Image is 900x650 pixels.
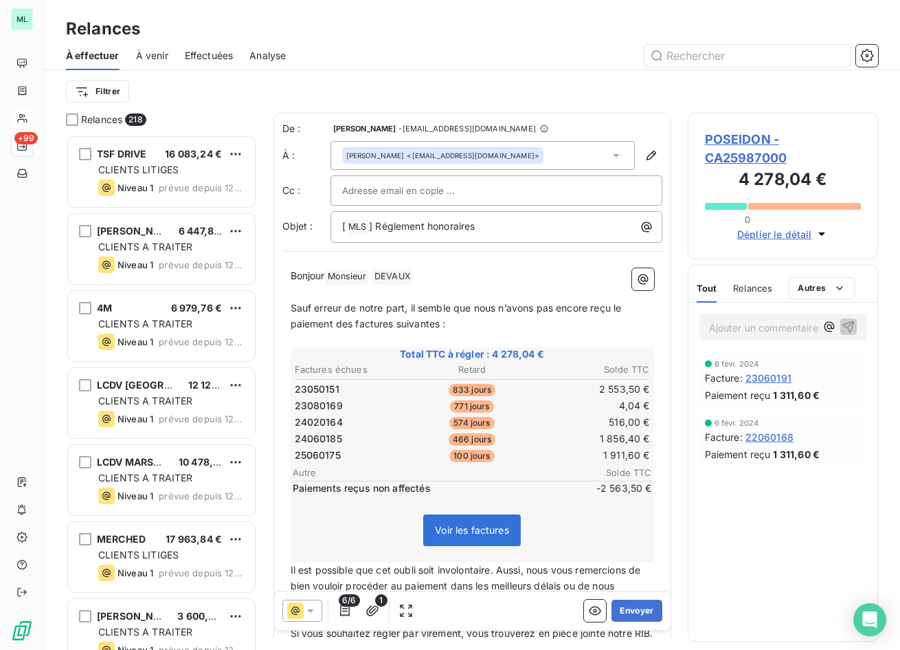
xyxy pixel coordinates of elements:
[705,371,743,385] span: Facture :
[705,447,771,462] span: Paiement reçu
[372,269,413,285] span: DEVAUX
[179,225,229,237] span: 6 447,88 €
[97,148,146,160] span: TSF DRIVE
[293,347,652,361] span: Total TTC à régler : 4 278,04 €
[159,413,244,424] span: prévue depuis 1224 jours
[282,122,330,136] span: De :
[159,490,244,501] span: prévue depuis 1224 jours
[295,382,339,396] span: 23050151
[326,269,368,285] span: Monsieur
[295,399,343,413] span: 23080169
[97,302,112,314] span: 4M
[369,220,475,232] span: ] Réglement honoraires
[97,225,179,237] span: [PERSON_NAME]
[789,277,855,299] button: Autres
[98,549,179,561] span: CLIENTS LITIGES
[398,124,535,133] span: - [EMAIL_ADDRESS][DOMAIN_NAME]
[97,610,179,622] span: [PERSON_NAME]
[705,388,771,402] span: Paiement reçu
[532,448,651,463] td: 1 911,60 €
[291,270,325,281] span: Bonjour
[532,382,651,397] td: 2 553,50 €
[339,594,359,607] span: 6/6
[294,362,412,377] th: Factures échues
[733,283,772,294] span: Relances
[249,49,286,63] span: Analyse
[98,395,193,407] span: CLIENTS A TRAITER
[295,432,342,446] span: 24060185
[188,379,243,391] span: 12 123,60 €
[733,226,833,242] button: Déplier le détail
[745,430,794,444] span: 22060168
[159,182,244,193] span: prévue depuis 1224 jours
[773,447,820,462] span: 1 311,60 €
[159,567,244,578] span: prévue depuis 1219 jours
[773,388,820,402] span: 1 311,60 €
[853,603,886,636] div: Open Intercom Messenger
[97,456,188,468] span: LCDV MARSEILLE 2
[97,533,146,545] span: MERCHED
[81,113,122,127] span: Relances
[66,49,120,63] span: À effectuer
[449,450,494,462] span: 100 jours
[291,302,625,329] span: Sauf erreur de notre part, il semble que nous n’avons pas encore reçu le paiement des factures su...
[342,220,346,232] span: [
[449,384,495,396] span: 833 jours
[98,318,193,329] span: CLIENTS A TRAITER
[705,430,743,444] span: Facture :
[166,533,222,545] span: 17 963,84 €
[282,149,330,162] label: À :
[136,49,168,63] span: À venir
[413,362,531,377] th: Retard
[644,45,851,67] input: Rechercher
[346,151,539,160] div: <[EMAIL_ADDRESS][DOMAIN_NAME]>
[66,135,257,650] div: grid
[185,49,234,63] span: Effectuées
[570,467,652,478] span: Solde TTC
[333,124,396,133] span: [PERSON_NAME]
[117,490,153,501] span: Niveau 1
[449,417,494,429] span: 574 jours
[745,214,750,225] span: 0
[449,433,495,446] span: 466 jours
[117,259,153,270] span: Niveau 1
[293,481,567,495] span: Paiements reçus non affectés
[159,259,244,270] span: prévue depuis 1224 jours
[532,415,651,430] td: 516,00 €
[611,600,662,622] button: Envoyer
[737,227,812,241] span: Déplier le détail
[697,283,717,294] span: Tout
[532,362,651,377] th: Solde TTC
[295,448,341,462] span: 25060175
[282,184,330,197] label: Cc :
[179,456,235,468] span: 10 478,80 €
[117,336,153,347] span: Niveau 1
[11,620,33,642] img: Logo LeanPay
[295,415,343,429] span: 24020164
[435,524,509,536] span: Voir les factures
[165,148,222,160] span: 16 083,24 €
[532,431,651,446] td: 1 856,40 €
[346,151,405,160] span: [PERSON_NAME]
[97,379,227,391] span: LCDV [GEOGRAPHIC_DATA]
[570,481,652,495] span: -2 563,50 €
[282,220,313,232] span: Objet :
[66,17,140,41] h3: Relances
[705,167,862,195] h3: 4 278,04 €
[705,130,862,167] span: POSEIDON - CA25987000
[66,80,129,102] button: Filtrer
[715,360,759,368] span: 6 févr. 2024
[98,626,193,638] span: CLIENTS A TRAITER
[291,627,653,639] span: Si vous souhaitez régler par virement, vous trouverez en pièce jointe notre RIB.
[715,419,759,427] span: 6 févr. 2024
[98,472,193,484] span: CLIENTS A TRAITER
[117,413,153,424] span: Niveau 1
[98,241,193,252] span: CLIENTS A TRAITER
[177,610,230,622] span: 3 600,00 €
[532,398,651,413] td: 4,04 €
[117,182,153,193] span: Niveau 1
[745,371,791,385] span: 23060191
[159,336,244,347] span: prévue depuis 1224 jours
[125,113,146,126] span: 218
[171,302,223,314] span: 6 979,76 €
